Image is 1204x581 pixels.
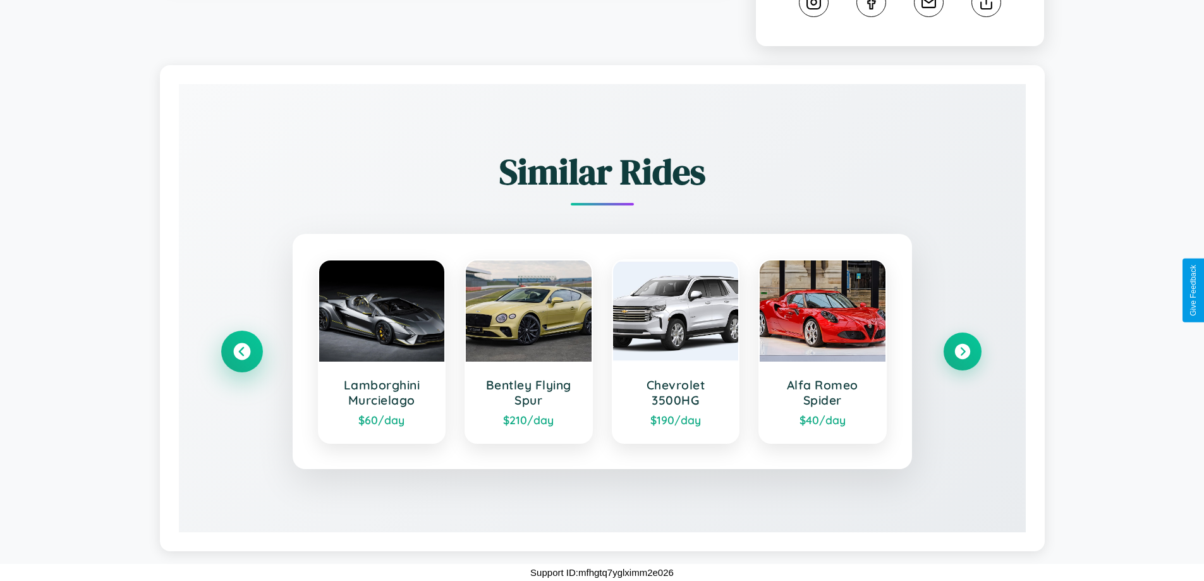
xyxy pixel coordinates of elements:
a: Bentley Flying Spur$210/day [465,259,593,444]
div: $ 210 /day [478,413,579,427]
a: Lamborghini Murcielago$60/day [318,259,446,444]
a: Chevrolet 3500HG$190/day [612,259,740,444]
div: $ 60 /day [332,413,432,427]
h2: Similar Rides [223,147,982,196]
div: $ 40 /day [772,413,873,427]
div: $ 190 /day [626,413,726,427]
p: Support ID: mfhgtq7yglximm2e026 [530,564,674,581]
h3: Alfa Romeo Spider [772,377,873,408]
h3: Bentley Flying Spur [478,377,579,408]
h3: Chevrolet 3500HG [626,377,726,408]
div: Give Feedback [1189,265,1198,316]
a: Alfa Romeo Spider$40/day [758,259,887,444]
h3: Lamborghini Murcielago [332,377,432,408]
